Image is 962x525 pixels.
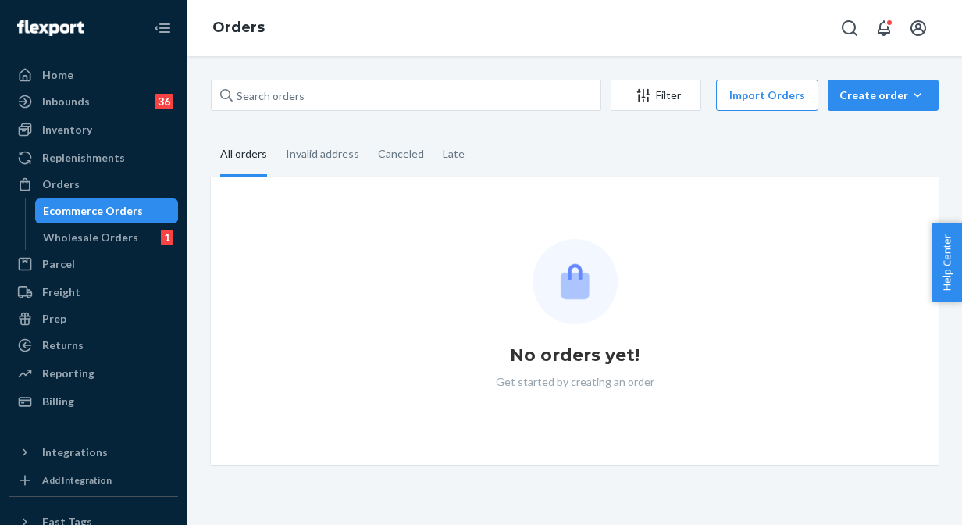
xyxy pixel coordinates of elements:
[611,87,700,103] div: Filter
[611,80,701,111] button: Filter
[9,333,178,358] a: Returns
[868,12,900,44] button: Open notifications
[42,256,75,272] div: Parcel
[9,62,178,87] a: Home
[443,134,465,174] div: Late
[9,280,178,305] a: Freight
[42,366,94,381] div: Reporting
[496,374,654,390] p: Get started by creating an order
[17,20,84,36] img: Flexport logo
[42,67,73,83] div: Home
[9,117,178,142] a: Inventory
[211,80,601,111] input: Search orders
[43,203,143,219] div: Ecommerce Orders
[9,306,178,331] a: Prep
[42,150,125,166] div: Replenishments
[9,440,178,465] button: Integrations
[378,134,424,174] div: Canceled
[155,94,173,109] div: 36
[716,80,818,111] button: Import Orders
[533,239,618,324] img: Empty list
[9,145,178,170] a: Replenishments
[9,172,178,197] a: Orders
[35,198,179,223] a: Ecommerce Orders
[220,134,267,177] div: All orders
[9,361,178,386] a: Reporting
[9,252,178,277] a: Parcel
[161,230,173,245] div: 1
[42,177,80,192] div: Orders
[42,337,84,353] div: Returns
[903,12,934,44] button: Open account menu
[9,389,178,414] a: Billing
[35,225,179,250] a: Wholesale Orders1
[42,445,108,460] div: Integrations
[147,12,178,44] button: Close Navigation
[42,284,80,300] div: Freight
[932,223,962,302] button: Help Center
[510,343,640,368] h1: No orders yet!
[834,12,865,44] button: Open Search Box
[9,471,178,490] a: Add Integration
[200,5,277,51] ol: breadcrumbs
[839,87,927,103] div: Create order
[42,94,90,109] div: Inbounds
[9,89,178,114] a: Inbounds36
[828,80,939,111] button: Create order
[286,134,359,174] div: Invalid address
[42,311,66,327] div: Prep
[42,122,92,137] div: Inventory
[42,473,112,487] div: Add Integration
[212,19,265,36] a: Orders
[43,230,138,245] div: Wholesale Orders
[42,394,74,409] div: Billing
